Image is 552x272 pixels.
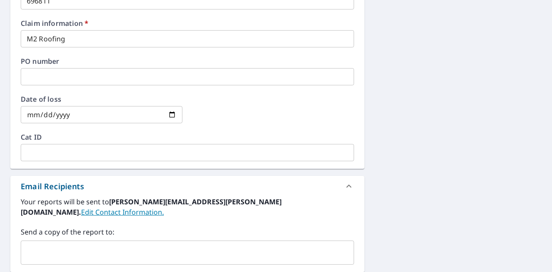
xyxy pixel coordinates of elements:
[21,96,182,103] label: Date of loss
[10,176,364,197] div: Email Recipients
[21,134,354,141] label: Cat ID
[21,181,84,192] div: Email Recipients
[21,20,354,27] label: Claim information
[21,197,282,217] b: [PERSON_NAME][EMAIL_ADDRESS][PERSON_NAME][DOMAIN_NAME].
[21,197,354,217] label: Your reports will be sent to
[81,207,164,217] a: EditContactInfo
[21,58,354,65] label: PO number
[21,227,354,237] label: Send a copy of the report to:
